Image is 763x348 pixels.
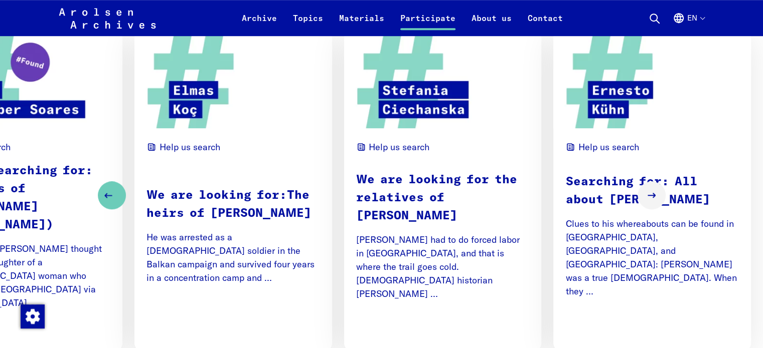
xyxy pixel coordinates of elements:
span: Help us search [369,140,429,154]
nav: Primary [234,6,571,30]
a: Participate [392,12,464,36]
button: Previous slide [98,181,126,209]
a: About us [464,12,520,36]
a: Topics [285,12,331,36]
a: Materials [331,12,392,36]
img: Change consent [21,304,45,328]
span: Help us search [578,140,639,154]
a: Contact [520,12,571,36]
p: He was arrested as a [DEMOGRAPHIC_DATA] soldier in the Balkan campaign and survived four years in... [146,230,320,284]
a: Archive [234,12,285,36]
p: Searching for: All about [PERSON_NAME] [565,173,739,209]
button: Next slide [638,181,666,209]
p: We are looking for:The heirs of [PERSON_NAME] [146,186,320,222]
span: Help us search [160,140,220,154]
div: Change consent [20,304,44,328]
p: Clues to his whereabouts can be found in [GEOGRAPHIC_DATA], [GEOGRAPHIC_DATA], and [GEOGRAPHIC_DA... [565,217,739,298]
p: We are looking for the relatives of [PERSON_NAME] [356,171,530,225]
p: [PERSON_NAME] had to do forced labor in [GEOGRAPHIC_DATA], and that is where the trail goes cold.... [356,233,530,300]
button: English, language selection [673,12,704,36]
